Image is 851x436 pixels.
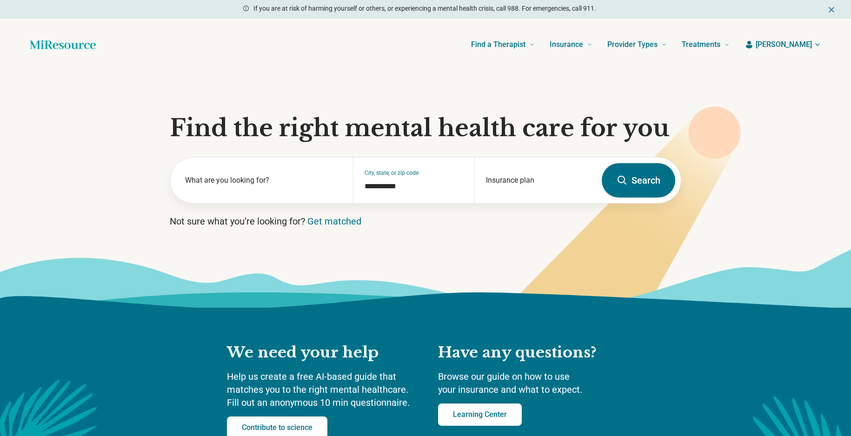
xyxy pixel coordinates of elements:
a: Treatments [682,26,730,63]
button: [PERSON_NAME] [745,39,821,50]
span: [PERSON_NAME] [756,39,812,50]
p: Browse our guide on how to use your insurance and what to expect. [438,370,624,396]
button: Dismiss [827,4,836,15]
label: What are you looking for? [185,175,342,186]
a: Get matched [307,216,361,227]
span: Provider Types [607,38,658,51]
span: Insurance [550,38,583,51]
p: If you are at risk of harming yourself or others, or experiencing a mental health crisis, call 98... [253,4,596,13]
a: Insurance [550,26,592,63]
a: Find a Therapist [471,26,535,63]
span: Find a Therapist [471,38,525,51]
h1: Find the right mental health care for you [170,114,681,142]
button: Search [602,163,675,198]
a: Home page [30,35,96,54]
p: Help us create a free AI-based guide that matches you to the right mental healthcare. Fill out an... [227,370,419,409]
p: Not sure what you’re looking for? [170,215,681,228]
a: Learning Center [438,403,522,426]
h2: Have any questions? [438,343,624,363]
a: Provider Types [607,26,667,63]
h2: We need your help [227,343,419,363]
span: Treatments [682,38,720,51]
